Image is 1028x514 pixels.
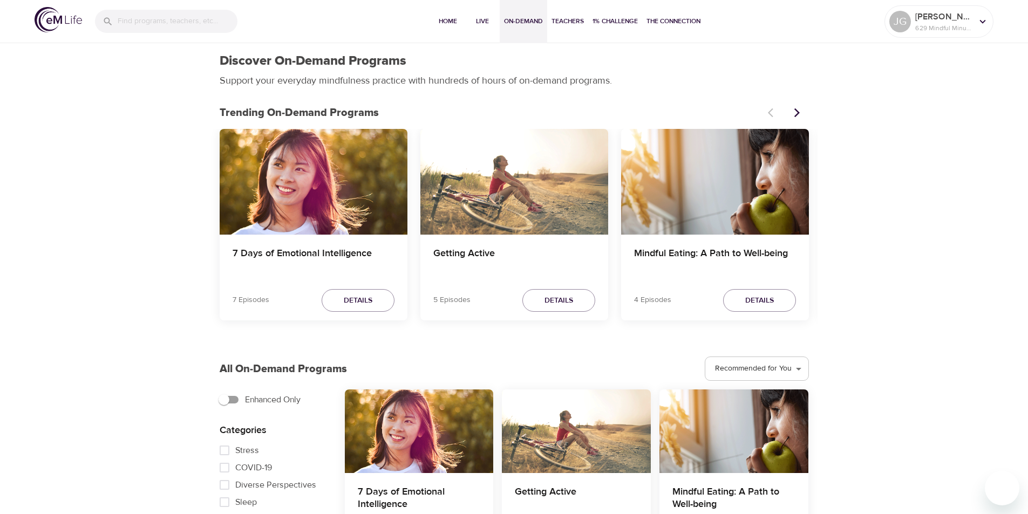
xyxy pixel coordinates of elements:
h4: Getting Active [433,248,595,273]
p: 629 Mindful Minutes [915,23,972,33]
h4: 7 Days of Emotional Intelligence [358,486,481,512]
button: Getting Active [502,389,651,473]
img: logo [35,7,82,32]
p: Categories [220,423,328,437]
p: 7 Episodes [233,294,269,306]
span: COVID-19 [235,461,272,474]
button: Details [522,289,595,312]
button: Next items [785,101,809,125]
span: Diverse Perspectives [235,478,316,491]
span: Details [544,294,573,307]
span: Teachers [552,16,584,27]
input: Find programs, teachers, etc... [118,10,237,33]
span: Sleep [235,496,257,509]
span: Details [344,294,372,307]
button: Mindful Eating: A Path to Well-being [659,389,808,473]
p: 5 Episodes [433,294,471,306]
button: Mindful Eating: A Path to Well-being [621,129,809,235]
span: Stress [235,444,259,457]
p: Support your everyday mindfulness practice with hundreds of hours of on-demand programs. [220,73,624,88]
p: 4 Episodes [634,294,671,306]
p: All On-Demand Programs [220,361,347,377]
span: Home [435,16,461,27]
span: Live [469,16,495,27]
span: Enhanced Only [245,393,301,406]
button: Details [723,289,796,312]
p: Trending On-Demand Programs [220,105,761,121]
button: 7 Days of Emotional Intelligence [345,389,494,473]
span: On-Demand [504,16,543,27]
button: Details [322,289,394,312]
button: 7 Days of Emotional Intelligence [220,129,407,235]
h4: 7 Days of Emotional Intelligence [233,248,394,273]
span: Details [745,294,774,307]
h4: Mindful Eating: A Path to Well-being [634,248,796,273]
h4: Getting Active [515,486,638,512]
span: 1% Challenge [593,16,638,27]
button: Getting Active [420,129,608,235]
h1: Discover On-Demand Programs [220,53,406,69]
span: The Connection [646,16,700,27]
h4: Mindful Eating: A Path to Well-being [672,486,795,512]
iframe: Button to launch messaging window [985,471,1019,505]
p: [PERSON_NAME] [915,10,972,23]
div: JG [889,11,911,32]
